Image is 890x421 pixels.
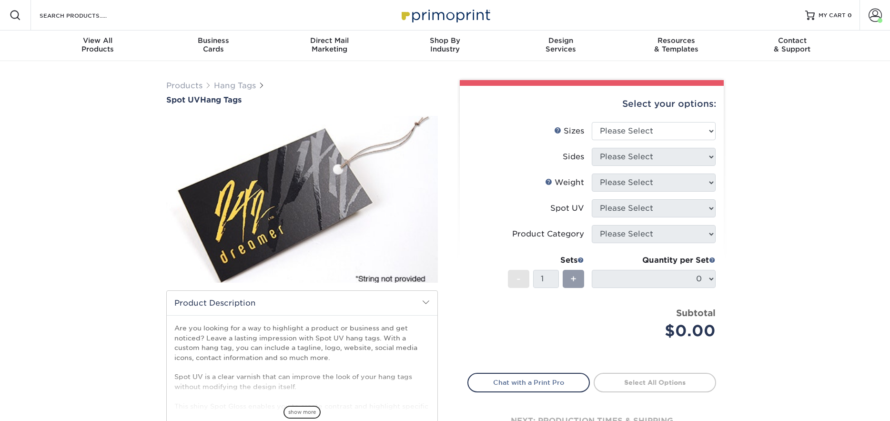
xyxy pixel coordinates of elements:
h2: Product Description [167,291,437,315]
div: Weight [545,177,584,188]
a: Hang Tags [214,81,256,90]
div: Select your options: [467,86,716,122]
a: Contact& Support [734,31,850,61]
input: SEARCH PRODUCTS..... [39,10,131,21]
a: View AllProducts [40,31,156,61]
div: Industry [387,36,503,53]
div: Services [503,36,618,53]
span: MY CART [819,11,846,20]
div: $0.00 [599,319,716,342]
strong: Subtotal [676,308,716,318]
a: Shop ByIndustry [387,31,503,61]
span: Spot UV [166,95,200,104]
span: Direct Mail [272,36,387,45]
span: Design [503,36,618,45]
img: Primoprint [397,5,493,25]
span: Business [156,36,272,45]
span: Resources [618,36,734,45]
span: 0 [848,12,852,19]
span: - [516,272,521,286]
div: & Templates [618,36,734,53]
a: Select All Options [594,373,716,392]
a: BusinessCards [156,31,272,61]
div: & Support [734,36,850,53]
a: Products [166,81,202,90]
img: Spot UV 01 [166,105,438,293]
h1: Hang Tags [166,95,438,104]
span: show more [283,406,321,419]
div: Marketing [272,36,387,53]
a: DesignServices [503,31,618,61]
div: Products [40,36,156,53]
span: Shop By [387,36,503,45]
div: Cards [156,36,272,53]
span: + [570,272,576,286]
a: Direct MailMarketing [272,31,387,61]
a: Resources& Templates [618,31,734,61]
a: Spot UVHang Tags [166,95,438,104]
div: Product Category [512,228,584,240]
div: Sets [508,255,584,266]
div: Sizes [554,125,584,137]
div: Sides [563,151,584,163]
div: Spot UV [550,203,584,214]
div: Quantity per Set [592,255,716,266]
span: Contact [734,36,850,45]
a: Chat with a Print Pro [467,373,590,392]
span: View All [40,36,156,45]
